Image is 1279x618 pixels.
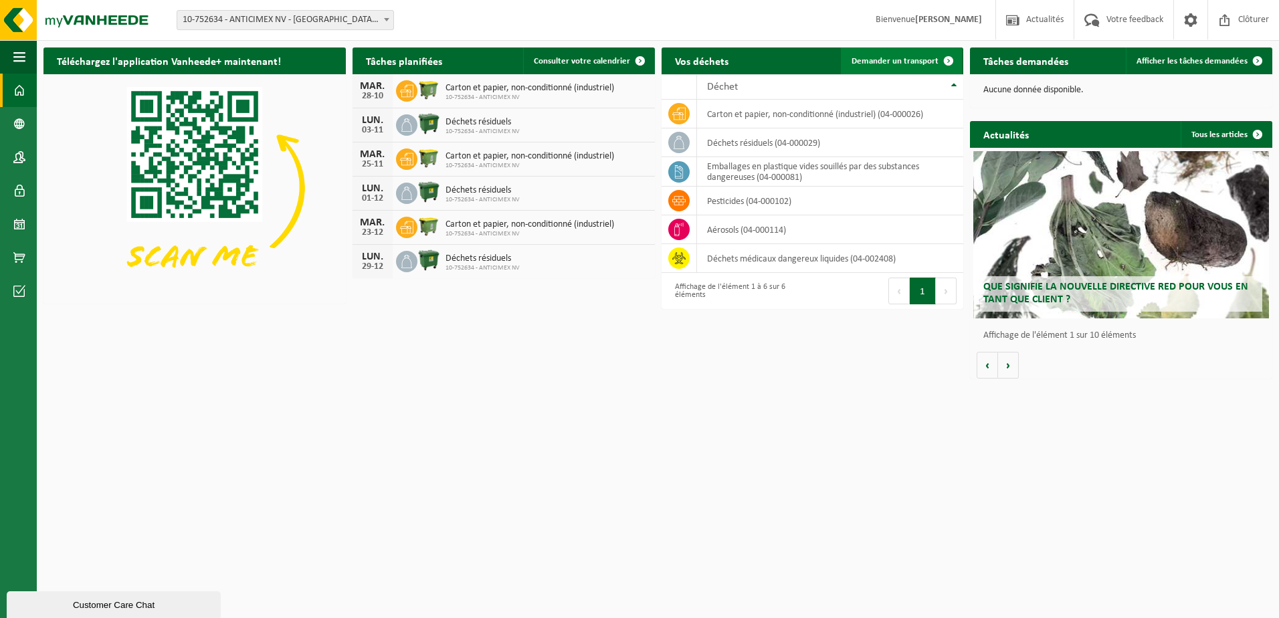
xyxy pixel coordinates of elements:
span: Demander un transport [852,57,939,66]
span: 10-752634 - ANTICIMEX NV [446,230,614,238]
div: 01-12 [359,194,386,203]
td: emballages en plastique vides souillés par des substances dangereuses (04-000081) [697,157,964,187]
div: 28-10 [359,92,386,101]
div: 29-12 [359,262,386,272]
span: Consulter votre calendrier [534,57,630,66]
div: LUN. [359,115,386,126]
span: 10-752634 - ANTICIMEX NV [446,128,520,136]
a: Afficher les tâches demandées [1126,47,1271,74]
a: Demander un transport [841,47,962,74]
span: Déchet [707,82,738,92]
h2: Tâches demandées [970,47,1082,74]
div: MAR. [359,149,386,160]
span: Carton et papier, non-conditionné (industriel) [446,83,614,94]
img: Download de VHEPlus App [43,74,346,301]
div: Affichage de l'élément 1 à 6 sur 6 éléments [668,276,806,306]
a: Consulter votre calendrier [523,47,654,74]
span: 10-752634 - ANTICIMEX NV [446,162,614,170]
p: Affichage de l'élément 1 sur 10 éléments [983,331,1266,340]
td: pesticides (04-000102) [697,187,964,215]
button: 1 [910,278,936,304]
span: 10-752634 - ANTICIMEX NV - SINT-PIETERS-LEEUW [177,11,393,29]
img: WB-1100-HPE-GN-01 [417,181,440,203]
div: MAR. [359,217,386,228]
a: Tous les articles [1181,121,1271,148]
div: 03-11 [359,126,386,135]
span: Déchets résiduels [446,185,520,196]
img: WB-1100-HPE-GN-50 [417,215,440,237]
div: MAR. [359,81,386,92]
h2: Vos déchets [662,47,742,74]
span: Afficher les tâches demandées [1137,57,1248,66]
img: WB-1100-HPE-GN-01 [417,112,440,135]
div: 25-11 [359,160,386,169]
div: LUN. [359,183,386,194]
h2: Tâches planifiées [353,47,456,74]
button: Vorige [977,352,998,379]
td: aérosols (04-000114) [697,215,964,244]
span: Déchets résiduels [446,117,520,128]
strong: [PERSON_NAME] [915,15,982,25]
button: Next [936,278,957,304]
div: 23-12 [359,228,386,237]
img: WB-1100-HPE-GN-50 [417,78,440,101]
span: 10-752634 - ANTICIMEX NV [446,94,614,102]
span: Carton et papier, non-conditionné (industriel) [446,219,614,230]
span: Déchets résiduels [446,253,520,264]
h2: Actualités [970,121,1042,147]
td: carton et papier, non-conditionné (industriel) (04-000026) [697,100,964,128]
a: Que signifie la nouvelle directive RED pour vous en tant que client ? [973,151,1270,318]
button: Previous [888,278,910,304]
span: 10-752634 - ANTICIMEX NV [446,264,520,272]
td: déchets résiduels (04-000029) [697,128,964,157]
h2: Téléchargez l'application Vanheede+ maintenant! [43,47,294,74]
p: Aucune donnée disponible. [983,86,1259,95]
span: 10-752634 - ANTICIMEX NV [446,196,520,204]
iframe: chat widget [7,589,223,618]
button: Volgende [998,352,1019,379]
div: LUN. [359,251,386,262]
span: Carton et papier, non-conditionné (industriel) [446,151,614,162]
span: Que signifie la nouvelle directive RED pour vous en tant que client ? [983,282,1248,305]
td: Déchets médicaux dangereux liquides (04-002408) [697,244,964,273]
img: WB-1100-HPE-GN-01 [417,249,440,272]
span: 10-752634 - ANTICIMEX NV - SINT-PIETERS-LEEUW [177,10,394,30]
img: WB-1100-HPE-GN-50 [417,146,440,169]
